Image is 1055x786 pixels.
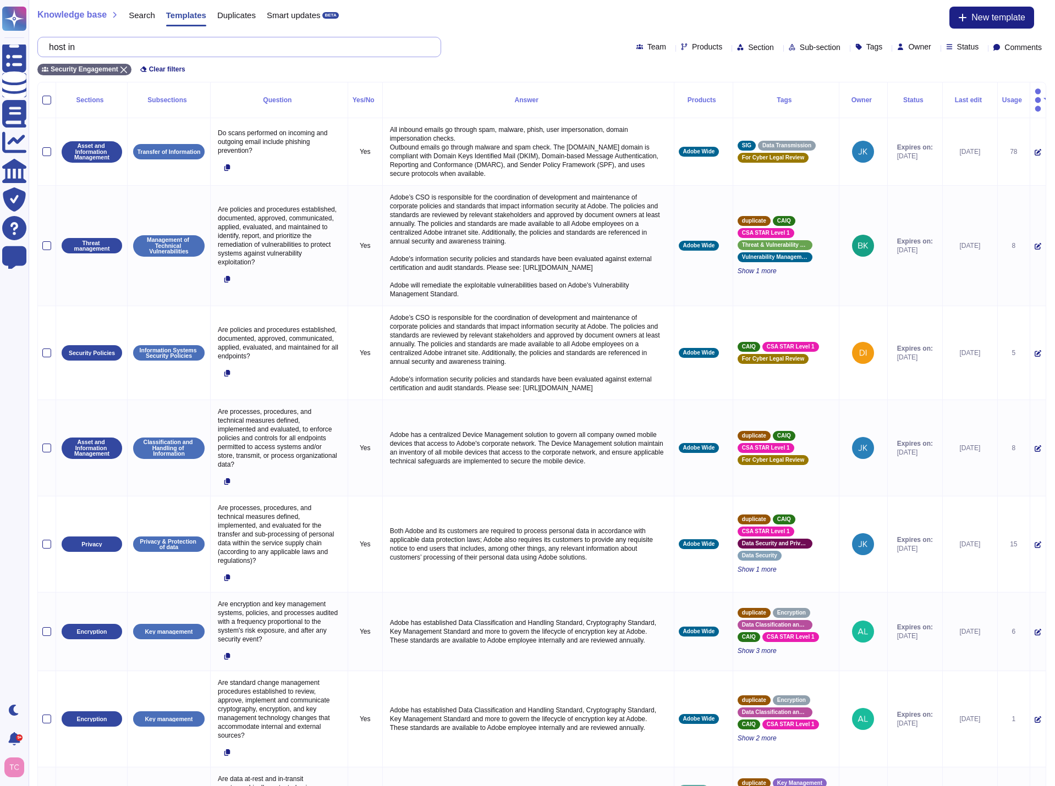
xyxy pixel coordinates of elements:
[138,149,201,155] p: Transfer of Information
[683,350,715,356] span: Adobe Wide
[137,347,201,359] p: Information Systems Security Policies
[129,11,155,19] span: Search
[767,722,815,727] span: CSA STAR Level 1
[738,565,834,574] span: Show 1 more
[1002,627,1025,636] div: 6
[742,622,808,628] span: Data Classification and Handling Standard
[852,533,874,555] img: user
[353,540,378,549] p: Yes
[4,757,24,777] img: user
[971,13,1025,22] span: New template
[683,716,715,722] span: Adobe Wide
[767,344,815,350] span: CSA STAR Level 1
[215,676,343,743] p: Are standard change management procedures established to review, approve, implement and communica...
[742,529,790,534] span: CSA STAR Level 1
[738,267,834,275] span: Show 1 more
[1002,147,1025,156] div: 78
[81,541,102,547] p: Privacy
[738,646,834,655] span: Show 3 more
[949,7,1034,29] button: New template
[947,444,993,452] div: [DATE]
[947,540,993,549] div: [DATE]
[777,698,806,703] span: Encryption
[387,311,669,395] p: Adobe’s CSO is responsible for the coordination of development and maintenance of corporate polic...
[1002,715,1025,723] div: 1
[1002,444,1025,452] div: 8
[742,517,766,522] span: duplicate
[866,43,883,51] span: Tags
[897,246,933,254] span: [DATE]
[738,97,834,103] div: Tags
[149,66,185,73] span: Clear filters
[61,97,123,103] div: Sections
[322,12,338,19] div: BETA
[897,237,933,246] span: Expires on:
[353,715,378,723] p: Yes
[387,123,669,181] p: All inbound emails go through spam, malware, phish, user impersonation, domain impersonation chec...
[742,781,766,786] span: duplicate
[852,342,874,364] img: user
[215,202,343,269] p: Are policies and procedures established, documented, approved, communicated, applied, evaluated, ...
[852,141,874,163] img: user
[353,444,378,452] p: Yes
[742,254,808,260] span: Vulnerability Management
[742,433,766,439] span: duplicate
[65,439,118,457] p: Asset and Information Management
[957,43,979,51] span: Status
[353,627,378,636] p: Yes
[742,710,808,715] span: Data Classification and Handling Standard
[897,143,933,152] span: Expires on:
[145,629,193,635] p: Key management
[777,781,822,786] span: Key Management
[65,240,118,252] p: Threat management
[897,353,933,362] span: [DATE]
[742,230,790,236] span: CSA STAR Level 1
[683,541,715,547] span: Adobe Wide
[353,147,378,156] p: Yes
[267,11,321,19] span: Smart updates
[683,445,715,451] span: Adobe Wide
[683,629,715,634] span: Adobe Wide
[897,719,933,728] span: [DATE]
[762,143,811,148] span: Data Transmission
[852,621,874,643] img: user
[742,143,751,148] span: SIG
[647,43,666,51] span: Team
[1002,97,1025,103] div: Usage
[742,722,756,727] span: CAIQ
[166,11,206,19] span: Templates
[742,356,804,362] span: For Cyber Legal Review
[947,348,993,357] div: [DATE]
[844,97,883,103] div: Owner
[742,445,790,451] span: CSA STAR Level 1
[742,541,808,546] span: Data Security and Privacy Lifecycle Management
[132,97,206,103] div: Subsections
[777,433,791,439] span: CAIQ
[742,610,766,616] span: duplicate
[1004,43,1042,51] span: Comments
[742,457,804,463] span: For Cyber Legal Review
[777,517,791,522] span: CAIQ
[1002,241,1025,250] div: 8
[215,501,343,568] p: Are processes, procedures, and technical measures defined, implemented, and evaluated for the tra...
[387,97,669,103] div: Answer
[215,126,343,158] p: Do scans performed on incoming and outgoing email include phishing prevention?
[947,241,993,250] div: [DATE]
[215,97,343,103] div: Question
[137,439,201,457] p: Classification and Handling of Information
[69,350,115,356] p: Security Policies
[683,149,715,154] span: Adobe Wide
[897,448,933,457] span: [DATE]
[387,428,669,468] p: Adobe has a centralized Device Management solution to govern all company owned mobile devices tha...
[43,37,441,57] input: Search by keywords
[387,703,669,735] p: Adobe has established Data Classification and Handling Standard, Cryptography Standard, Key Manag...
[16,734,23,741] div: 9+
[353,241,378,250] p: Yes
[777,610,806,616] span: Encryption
[767,634,815,640] span: CSA STAR Level 1
[1002,540,1025,549] div: 15
[137,539,201,550] p: Privacy & Protection of data
[777,218,791,224] span: CAIQ
[738,734,834,743] span: Show 2 more
[742,218,766,224] span: duplicate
